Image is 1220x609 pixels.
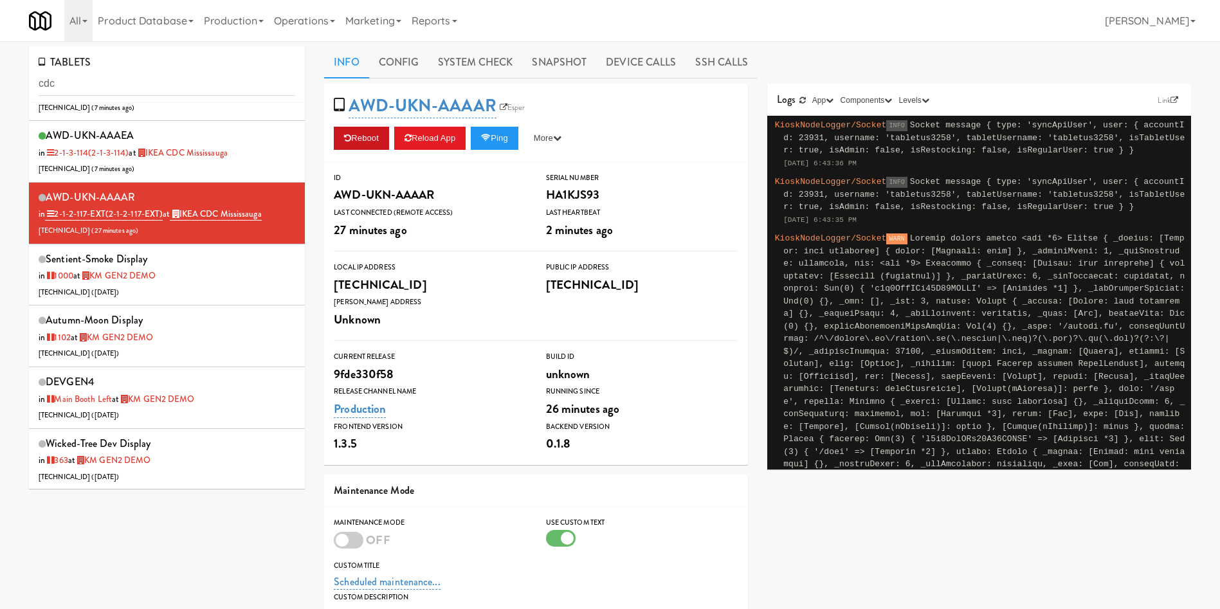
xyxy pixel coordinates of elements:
[546,206,738,219] div: Last Heartbeat
[546,516,738,529] div: Use Custom Text
[46,251,147,266] span: sentient-smoke Display
[45,147,129,159] a: 2-1-3-114(2-1-3-114)
[546,421,738,433] div: Backend Version
[334,591,738,604] div: Custom Description
[95,226,136,235] span: 27 minutes ago
[886,120,907,131] span: INFO
[46,128,134,143] span: AWD-UKN-AAAEA
[334,433,526,455] div: 1.3.5
[39,269,73,282] span: in
[80,269,156,282] a: KM GEN2 DEMO
[78,331,153,343] a: KM GEN2 DEMO
[45,393,112,405] a: Main Booth Left
[46,436,150,451] span: wicked-tree Dev Display
[46,190,135,205] span: AWD-UKN-AAAAR
[896,94,933,107] button: Levels
[783,216,857,224] span: [DATE] 6:43:35 PM
[45,331,71,343] a: 1102
[471,127,518,150] button: Ping
[546,172,738,185] div: Serial Number
[334,350,526,363] div: Current Release
[546,261,738,274] div: Public IP Address
[334,516,526,529] div: Maintenance Mode
[29,10,51,32] img: Micromart
[71,331,154,343] span: at
[95,103,132,113] span: 7 minutes ago
[334,296,526,309] div: [PERSON_NAME] Address
[546,363,738,385] div: unknown
[39,208,163,221] span: in
[334,421,526,433] div: Frontend Version
[163,208,261,221] span: at
[95,287,117,297] span: [DATE]
[546,184,738,206] div: HA1KJS93
[428,46,522,78] a: System Check
[546,350,738,363] div: Build Id
[95,349,117,358] span: [DATE]
[334,400,386,418] a: Production
[39,349,119,358] span: [TECHNICAL_ID] ( )
[546,433,738,455] div: 0.1.8
[1154,94,1181,107] a: Link
[886,233,907,244] span: WARN
[95,472,117,482] span: [DATE]
[334,385,526,398] div: Release Channel Name
[88,147,129,159] span: (2-1-3-114)
[29,121,305,183] li: AWD-UKN-AAAEAin 2-1-3-114(2-1-3-114)at IKEA CDC Mississauga[TECHNICAL_ID] (7 minutes ago)
[136,147,228,159] a: IKEA CDC Mississauga
[496,101,529,114] a: Esper
[546,385,738,398] div: Running Since
[95,164,132,174] span: 7 minutes ago
[334,184,526,206] div: AWD-UKN-AAAAR
[46,313,143,327] span: autumn-moon Display
[46,374,94,389] span: DEVGEN4
[334,127,389,150] button: Reboot
[39,472,119,482] span: [TECHNICAL_ID] ( )
[369,46,429,78] a: Config
[39,55,91,69] span: TABLETS
[29,305,305,367] li: autumn-moon Displayin 1102at KM GEN2 DEMO[TECHNICAL_ID] ([DATE])
[596,46,686,78] a: Device Calls
[334,363,526,385] div: 9fde330f58
[783,159,857,167] span: [DATE] 6:43:36 PM
[366,531,390,549] span: OFF
[349,93,496,118] a: AWD-UKN-AAAAR
[334,274,526,296] div: [TECHNICAL_ID]
[686,46,758,78] a: SSH Calls
[775,120,887,130] span: KioskNodeLogger/Socket
[334,221,406,239] span: 27 minutes ago
[324,46,369,78] a: Info
[775,233,887,243] span: KioskNodeLogger/Socket
[39,164,134,174] span: [TECHNICAL_ID] ( )
[837,94,895,107] button: Components
[73,269,156,282] span: at
[29,244,305,306] li: sentient-smoke Displayin 1000at KM GEN2 DEMO[TECHNICAL_ID] ([DATE])
[39,103,134,113] span: [TECHNICAL_ID] ( )
[524,127,572,150] button: More
[45,454,68,466] a: 363
[546,221,613,239] span: 2 minutes ago
[45,208,163,221] a: 2-1-2-117-EXT(2-1-2-117-EXT)
[522,46,596,78] a: Snapshot
[334,261,526,274] div: Local IP Address
[29,429,305,491] li: wicked-tree Dev Displayin 363at KM GEN2 DEMO[TECHNICAL_ID] ([DATE])
[39,410,119,420] span: [TECHNICAL_ID] ( )
[777,92,796,107] span: Logs
[39,393,112,405] span: in
[334,206,526,219] div: Last Connected (Remote Access)
[129,147,227,159] span: at
[45,269,73,282] a: 1000
[39,454,68,466] span: in
[775,177,887,186] span: KioskNodeLogger/Socket
[334,309,526,331] div: Unknown
[783,120,1185,155] span: Socket message { type: 'syncApiUser', user: { accountId: 23931, username: 'tabletus3258', tabletU...
[809,94,837,107] button: App
[334,172,526,185] div: ID
[39,226,138,235] span: [TECHNICAL_ID] ( )
[334,559,738,572] div: Custom Title
[334,574,440,590] a: Scheduled maintenance...
[546,400,619,417] span: 26 minutes ago
[68,454,151,466] span: at
[39,72,295,96] input: Search tablets
[112,393,195,405] span: at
